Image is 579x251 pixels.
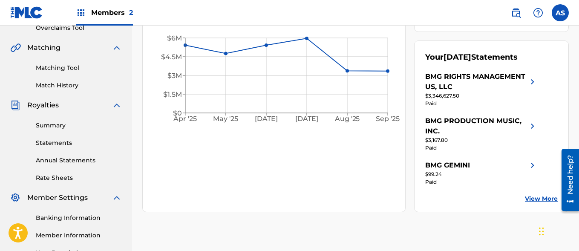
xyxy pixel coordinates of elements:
[555,146,579,214] iframe: Resource Center
[296,115,319,123] tspan: [DATE]
[36,121,122,130] a: Summary
[173,109,182,117] tspan: $0
[36,156,122,165] a: Annual Statements
[525,194,558,203] a: View More
[27,43,60,53] span: Matching
[173,115,197,123] tspan: Apr '25
[376,115,400,123] tspan: Sep '25
[112,193,122,203] img: expand
[425,72,527,92] div: BMG RIGHTS MANAGEMENT US, LLC
[36,81,122,90] a: Match History
[425,144,538,152] div: Paid
[539,219,544,244] div: Drag
[527,160,538,170] img: right chevron icon
[425,116,538,152] a: BMG PRODUCTION MUSIC, INC.right chevron icon$3,167.80Paid
[112,100,122,110] img: expand
[507,4,524,21] a: Public Search
[255,115,278,123] tspan: [DATE]
[527,72,538,92] img: right chevron icon
[536,210,579,251] iframe: Chat Widget
[163,90,182,98] tspan: $1.5M
[530,4,547,21] div: Help
[425,170,538,178] div: $99.24
[36,173,122,182] a: Rate Sheets
[527,116,538,136] img: right chevron icon
[27,193,88,203] span: Member Settings
[425,72,538,107] a: BMG RIGHTS MANAGEMENT US, LLCright chevron icon$3,346,627.50Paid
[10,100,20,110] img: Royalties
[10,193,20,203] img: Member Settings
[10,6,43,19] img: MLC Logo
[425,178,538,186] div: Paid
[10,43,21,53] img: Matching
[334,115,360,123] tspan: Aug '25
[425,92,538,100] div: $3,346,627.50
[36,213,122,222] a: Banking Information
[161,53,182,61] tspan: $4.5M
[36,138,122,147] a: Statements
[129,9,133,17] span: 2
[425,136,538,144] div: $3,167.80
[552,4,569,21] div: User Menu
[425,160,470,170] div: BMG GEMINI
[533,8,543,18] img: help
[36,231,122,240] a: Member Information
[36,63,122,72] a: Matching Tool
[91,8,133,17] span: Members
[213,115,239,123] tspan: May '25
[167,34,182,42] tspan: $6M
[425,116,527,136] div: BMG PRODUCTION MUSIC, INC.
[27,100,59,110] span: Royalties
[425,100,538,107] div: Paid
[444,52,471,62] span: [DATE]
[76,8,86,18] img: Top Rightsholders
[511,8,521,18] img: search
[112,43,122,53] img: expand
[425,160,538,186] a: BMG GEMINIright chevron icon$99.24Paid
[425,52,518,63] div: Your Statements
[167,72,182,80] tspan: $3M
[36,23,122,32] a: Overclaims Tool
